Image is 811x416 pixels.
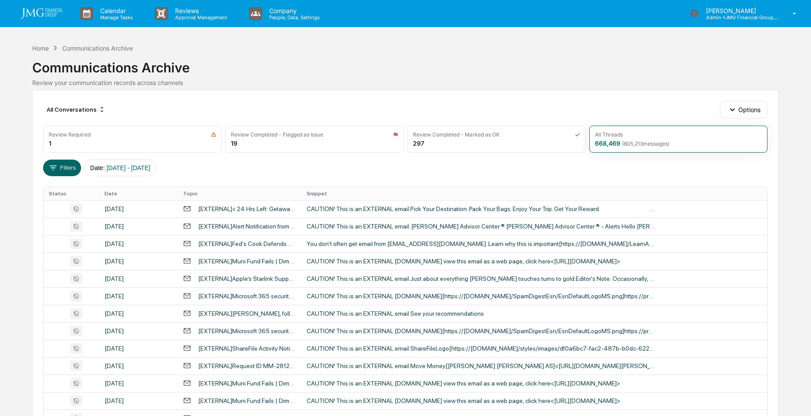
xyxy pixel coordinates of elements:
[198,380,296,387] div: [EXTERNAL]Muni Fund Fails | Dimon Gets Nervous | 401(k) Participants Play It Safe | Custom Models...
[198,275,296,282] div: [EXTERNAL]Apple’s Starlink Support Sets Stage for Mode's Global Takeover
[168,14,232,20] p: Approval Management
[105,205,172,212] div: [DATE]
[49,140,51,147] div: 1
[198,240,296,247] div: [EXTERNAL]Fed's Cook Defends Reinstatement As [PERSON_NAME] Pushes For Stay
[307,293,655,300] div: CAUTION! This is an EXTERNAL [DOMAIN_NAME][https://[DOMAIN_NAME]/SpamDigestEsn/EsnDefaultLogoMS.p...
[307,380,655,387] div: CAUTION! This is an EXTERNAL [DOMAIN_NAME] view this email as a web page, click here<[URL][DOMAIN...
[198,310,296,317] div: [EXTERNAL][PERSON_NAME], follow [PERSON_NAME] - President at Yardeni Research, Inc.
[575,132,580,137] img: icon
[93,7,137,14] p: Calendar
[105,310,172,317] div: [DATE]
[32,44,49,52] div: Home
[107,164,151,171] span: [DATE] - [DATE]
[699,7,780,14] p: [PERSON_NAME]
[84,160,156,176] button: Date:[DATE] - [DATE]
[307,258,655,265] div: CAUTION! This is an EXTERNAL [DOMAIN_NAME] view this email as a web page, click here<[URL][DOMAIN...
[198,362,296,369] div: [EXTERNAL]Request ID MM-28123791 was resolved.
[62,44,133,52] div: Communications Archive
[307,327,655,334] div: CAUTION! This is an EXTERNAL [DOMAIN_NAME][https://[DOMAIN_NAME]/SpamDigestEsn/EsnDefaultLogoMS.p...
[198,205,296,212] div: [EXTERNAL]< 24 Hrs Left: Getaway + Get 50,000 Hilton Honors Points
[595,131,623,138] div: All Threads
[307,205,655,212] div: CAUTION! This is an EXTERNAL email.Pick Your Destination. Pack Your Bags. Enjoy Your Trip. Get Yo...
[307,397,655,404] div: CAUTION! This is an EXTERNAL [DOMAIN_NAME] view this email as a web page, click here<[URL][DOMAIN...
[93,14,137,20] p: Manage Tasks
[105,397,172,404] div: [DATE]
[413,131,500,138] div: Review Completed - Marked as OK
[43,160,81,176] button: Filters
[198,223,296,230] div: [EXTERNAL]Alert Notification from [PERSON_NAME] Advisor Services
[105,345,172,352] div: [DATE]
[262,7,324,14] p: Company
[307,240,655,247] div: You don't often get email from [EMAIL_ADDRESS][DOMAIN_NAME]. Learn why this is important[https://...
[231,131,323,138] div: Review Completed - Flagged as Issue
[49,131,91,138] div: Review Required
[105,380,172,387] div: [DATE]
[105,293,172,300] div: [DATE]
[32,79,778,86] div: Review your communication records across channels
[105,275,172,282] div: [DATE]
[21,8,63,19] img: logo
[783,387,807,411] iframe: Open customer support
[198,345,296,352] div: [EXTERNAL]ShareFile Activity Notification
[211,132,216,137] img: icon
[393,132,398,137] img: icon
[105,327,172,334] div: [DATE]
[231,140,237,147] div: 19
[622,140,669,147] span: ( 805,213 messages)
[105,223,172,230] div: [DATE]
[105,258,172,265] div: [DATE]
[413,140,424,147] div: 297
[307,345,655,352] div: CAUTION! This is an EXTERNAL email.ShareFileLogo[https://[DOMAIN_NAME]/styles/images/df0a6bc7-fac...
[198,327,296,334] div: [EXTERNAL]Microsoft 365 security: You have messages in quarantine
[595,140,669,147] div: 668,469
[44,187,99,200] th: Status
[307,275,655,282] div: CAUTION! This is an EXTERNAL email.Just about everything [PERSON_NAME] touches turns to gold:Edit...
[307,223,655,230] div: CAUTION! This is an EXTERNAL email. [PERSON_NAME] Advisor Center ® [PERSON_NAME] Advisor Center ®...
[198,397,296,404] div: [EXTERNAL]Muni Fund Fails | Dimon Gets Nervous | 401(k) Participants Play It Safe | Custom Models...
[262,14,324,20] p: People, Data, Settings
[168,7,232,14] p: Reviews
[699,14,780,20] p: Admin • JMG Financial Group, Ltd.
[99,187,178,200] th: Date
[32,53,778,75] div: Communications Archive
[198,293,296,300] div: [EXTERNAL]Microsoft 365 security: You have messages in quarantine
[43,102,109,116] div: All Conversations
[198,258,296,265] div: [EXTERNAL]Muni Fund Fails | Dimon Gets Nervous | 401(k) Participants Play It Safe | Custom Models...
[105,362,172,369] div: [DATE]
[178,187,301,200] th: Topic
[720,101,767,118] button: Options
[105,240,172,247] div: [DATE]
[307,310,655,317] div: CAUTION! This is an EXTERNAL email.See your recommendations͏ ͏ ͏ ͏ ͏ ͏ ͏ ͏ ͏ ͏ ͏ ͏ ͏ ͏ ͏ ͏ ͏ ͏ ͏ ...
[301,187,767,200] th: Snippet
[307,362,655,369] div: CAUTION! This is an EXTERNAL email.Move Money[[PERSON_NAME] [PERSON_NAME] AS]<[URL][DOMAIN_NAME][...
